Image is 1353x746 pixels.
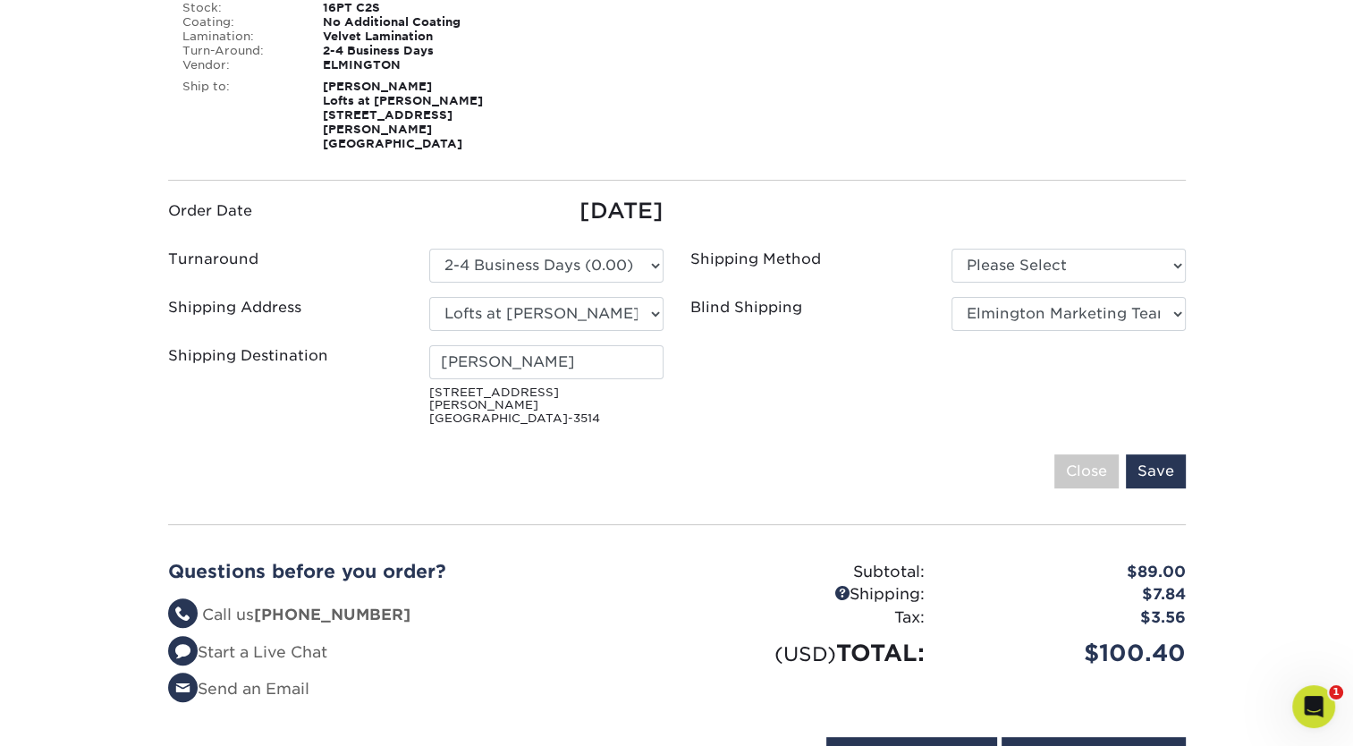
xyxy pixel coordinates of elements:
[168,643,327,661] a: Start a Live Chat
[690,249,821,270] label: Shipping Method
[323,80,483,150] strong: [PERSON_NAME] Lofts at [PERSON_NAME] [STREET_ADDRESS][PERSON_NAME] [GEOGRAPHIC_DATA]
[309,58,507,72] div: ELMINGTON
[309,1,507,15] div: 16PT C2S
[309,30,507,44] div: Velvet Lamination
[938,561,1199,584] div: $89.00
[169,1,310,15] div: Stock:
[429,386,664,426] small: [STREET_ADDRESS][PERSON_NAME] [GEOGRAPHIC_DATA]-3514
[677,583,938,606] div: Shipping:
[169,15,310,30] div: Coating:
[169,30,310,44] div: Lamination:
[938,636,1199,670] div: $100.40
[309,44,507,58] div: 2-4 Business Days
[774,642,836,665] small: (USD)
[169,58,310,72] div: Vendor:
[677,636,938,670] div: TOTAL:
[168,345,328,367] label: Shipping Destination
[938,606,1199,630] div: $3.56
[1329,685,1343,699] span: 1
[168,680,309,698] a: Send an Email
[1292,685,1335,728] iframe: Intercom live chat
[309,15,507,30] div: No Additional Coating
[254,606,410,623] strong: [PHONE_NUMBER]
[1126,454,1186,488] input: Save
[168,604,664,627] li: Call us
[677,561,938,584] div: Subtotal:
[169,44,310,58] div: Turn-Around:
[1054,454,1119,488] input: Close
[168,561,664,582] h2: Questions before you order?
[677,606,938,630] div: Tax:
[690,297,802,318] label: Blind Shipping
[938,583,1199,606] div: $7.84
[429,195,664,227] div: [DATE]
[168,297,301,318] label: Shipping Address
[169,80,310,151] div: Ship to:
[168,200,252,222] label: Order Date
[168,249,258,270] label: Turnaround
